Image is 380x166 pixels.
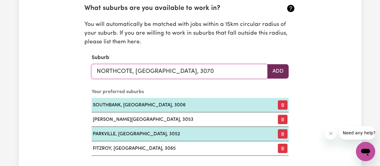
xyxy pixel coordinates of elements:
[267,64,289,79] button: Add to preferred suburbs
[278,144,287,153] button: Remove preferred suburb
[92,64,268,79] input: e.g. North Bondi, New South Wales
[339,126,375,139] iframe: Message from company
[84,20,296,46] p: You will automatically be matched with jobs within a 15km circular radius of your suburb. If you ...
[278,115,287,124] button: Remove preferred suburb
[92,127,268,141] td: PARKVILLE, [GEOGRAPHIC_DATA], 3052
[92,54,109,62] label: Suburb
[92,112,268,127] td: [PERSON_NAME][GEOGRAPHIC_DATA], 3053
[4,4,36,9] span: Need any help?
[92,86,289,98] caption: Your preferred suburbs
[92,141,268,156] td: FITZROY, [GEOGRAPHIC_DATA], 3065
[356,142,375,161] iframe: Button to launch messaging window
[92,98,268,112] td: SOUTHBANK, [GEOGRAPHIC_DATA], 3006
[325,127,337,139] iframe: Close message
[278,100,287,110] button: Remove preferred suburb
[84,5,261,13] h2: What suburbs are you available to work in?
[278,129,287,139] button: Remove preferred suburb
